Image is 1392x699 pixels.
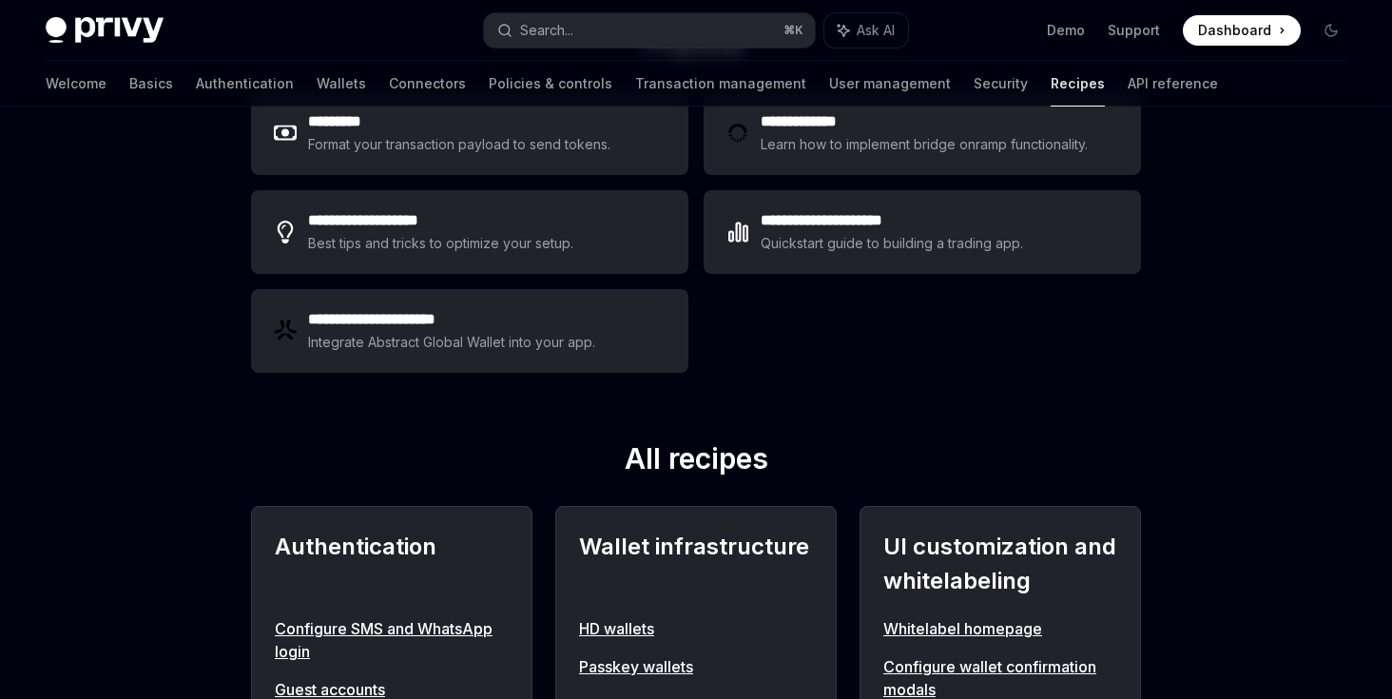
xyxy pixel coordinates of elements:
a: Basics [129,61,173,107]
div: Integrate Abstract Global Wallet into your app. [308,331,597,354]
a: Welcome [46,61,106,107]
button: Toggle dark mode [1316,15,1346,46]
a: Connectors [389,61,466,107]
a: Policies & controls [489,61,612,107]
a: **** **** ***Learn how to implement bridge onramp functionality. [704,91,1141,175]
a: Configure SMS and WhatsApp login [275,617,509,663]
a: Security [974,61,1028,107]
button: Ask AI [824,13,908,48]
div: Search... [520,19,573,42]
a: **** ****Format your transaction payload to send tokens. [251,91,688,175]
a: HD wallets [579,617,813,640]
a: Support [1108,21,1160,40]
div: Quickstart guide to building a trading app. [761,232,1024,255]
a: Recipes [1051,61,1105,107]
a: Transaction management [635,61,806,107]
button: Search...⌘K [484,13,814,48]
div: Learn how to implement bridge onramp functionality. [761,133,1093,156]
img: dark logo [46,17,164,44]
a: Wallets [317,61,366,107]
h2: All recipes [251,441,1141,483]
a: Whitelabel homepage [883,617,1117,640]
span: Ask AI [857,21,895,40]
a: Demo [1047,21,1085,40]
a: Authentication [196,61,294,107]
h2: Authentication [275,530,509,598]
div: Best tips and tricks to optimize your setup. [308,232,576,255]
a: API reference [1128,61,1218,107]
a: User management [829,61,951,107]
h2: Wallet infrastructure [579,530,813,598]
span: Dashboard [1198,21,1271,40]
a: Dashboard [1183,15,1301,46]
div: Format your transaction payload to send tokens. [308,133,611,156]
a: Passkey wallets [579,655,813,678]
span: ⌘ K [783,23,803,38]
h2: UI customization and whitelabeling [883,530,1117,598]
